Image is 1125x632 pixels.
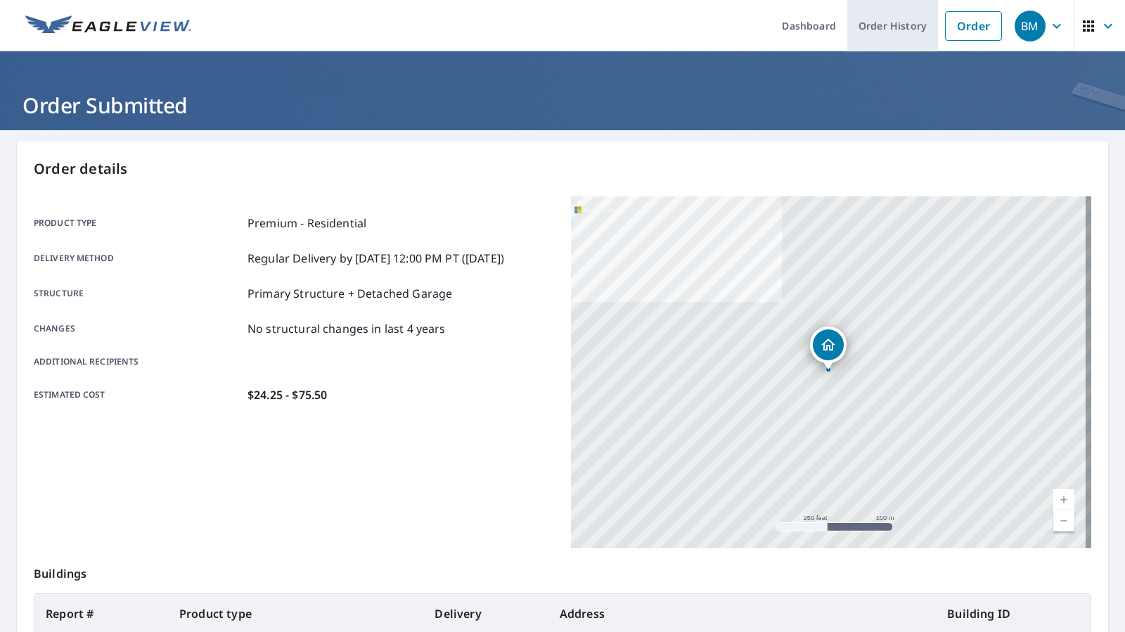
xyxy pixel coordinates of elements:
[247,215,366,232] p: Premium - Residential
[1015,11,1046,42] div: BM
[34,386,242,403] p: Estimated cost
[34,548,1091,593] p: Buildings
[247,386,327,403] p: $24.25 - $75.50
[34,215,242,232] p: Product type
[34,250,242,267] p: Delivery method
[1053,510,1074,531] a: Current Level 17, Zoom Out
[34,355,242,368] p: Additional recipients
[247,320,446,337] p: No structural changes in last 4 years
[945,11,1002,41] a: Order
[25,15,191,37] img: EV Logo
[34,320,242,337] p: Changes
[34,285,242,302] p: Structure
[17,91,1108,120] h1: Order Submitted
[34,158,1091,179] p: Order details
[810,327,847,370] div: Dropped pin, building 1, Residential property, 12051 Champions Green Way Fort Myers, FL 33913
[247,250,504,267] p: Regular Delivery by [DATE] 12:00 PM PT ([DATE])
[247,285,452,302] p: Primary Structure + Detached Garage
[1053,489,1074,510] a: Current Level 17, Zoom In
